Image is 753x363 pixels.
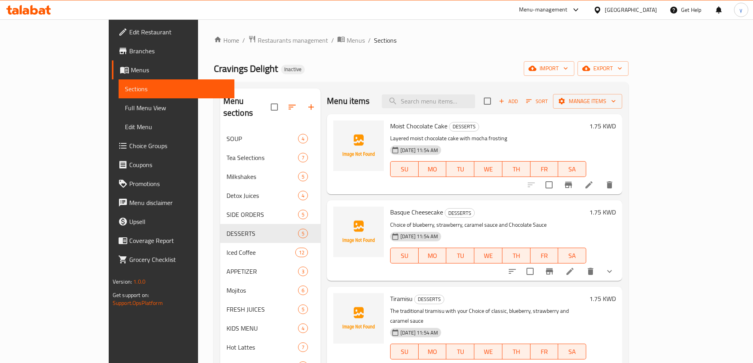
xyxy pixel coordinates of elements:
span: y [740,6,742,14]
span: TU [449,346,471,357]
span: WE [477,250,499,261]
button: FR [530,248,559,263]
span: FR [534,250,555,261]
button: SU [390,248,419,263]
span: Coverage Report [129,236,228,245]
span: Sort sections [283,98,302,117]
a: Menu disclaimer [112,193,234,212]
a: Full Menu View [119,98,234,117]
button: FR [530,161,559,177]
button: FR [530,344,559,359]
span: Moist Chocolate Cake [390,120,447,132]
div: DESSERTS [414,295,444,304]
button: SA [558,248,586,263]
span: Basque Cheesecake [390,206,443,218]
span: Edit Restaurant [129,27,228,37]
div: DESSERTS [445,208,475,218]
h2: Menu sections [223,95,271,119]
a: Edit Restaurant [112,23,234,41]
span: Get support on: [113,290,149,300]
span: SA [561,346,583,357]
h6: 1.75 KWD [589,120,616,132]
li: / [242,36,245,45]
a: Coverage Report [112,231,234,250]
span: 6 [298,287,308,294]
p: Layered moist chocolate cake with mocha frosting [390,134,586,143]
span: DESSERTS [415,295,444,304]
a: Support.OpsPlatform [113,298,163,308]
div: Mojitos6 [220,281,321,300]
span: TU [449,164,471,175]
div: items [298,286,308,295]
span: FR [534,346,555,357]
span: 4 [298,135,308,143]
svg: Show Choices [605,267,614,276]
span: 5 [298,230,308,237]
div: items [298,191,308,200]
button: SU [390,161,419,177]
button: show more [600,262,619,281]
button: TH [502,248,530,263]
a: Grocery Checklist [112,250,234,269]
div: Mojitos [226,286,298,295]
a: Edit menu item [584,180,594,190]
span: Branches [129,46,228,56]
div: items [298,342,308,352]
div: APPETIZER3 [220,262,321,281]
span: Menu disclaimer [129,198,228,207]
button: MO [419,344,447,359]
span: 5 [298,306,308,313]
span: Hot Lattes [226,342,298,352]
span: Grocery Checklist [129,255,228,264]
button: sort-choices [503,262,522,281]
span: 12 [296,249,308,256]
span: 4 [298,192,308,199]
span: Full Menu View [125,103,228,113]
div: Inactive [281,65,305,74]
span: import [530,64,568,73]
div: Tea Selections [226,153,298,162]
div: items [298,134,308,143]
button: TU [446,344,474,359]
span: Cravings Delight [214,60,278,77]
span: [DATE] 11:54 AM [397,233,441,240]
div: items [298,324,308,333]
button: TU [446,161,474,177]
span: Add [498,97,519,106]
div: SIDE ORDERS5 [220,205,321,224]
h6: 1.75 KWD [589,293,616,304]
span: Inactive [281,66,305,73]
div: Menu-management [519,5,568,15]
button: MO [419,248,447,263]
span: MO [422,164,443,175]
div: [GEOGRAPHIC_DATA] [605,6,657,14]
span: Detox Juices [226,191,298,200]
span: 7 [298,344,308,351]
a: Branches [112,41,234,60]
span: FR [534,164,555,175]
p: Choice of blueberry, strawberry, caramel sauce and Chocolate Sauce [390,220,586,230]
span: SOUP [226,134,298,143]
div: Detox Juices4 [220,186,321,205]
h6: 1.75 KWD [589,207,616,218]
span: MO [422,346,443,357]
span: Sections [374,36,396,45]
span: FRESH JUICES [226,305,298,314]
span: Upsell [129,217,228,226]
div: KIDS MENU4 [220,319,321,338]
span: [DATE] 11:54 AM [397,329,441,337]
span: Restaurants management [258,36,328,45]
img: Basque Cheesecake [333,207,384,257]
span: Sections [125,84,228,94]
span: Sort items [521,95,553,107]
span: SU [394,164,415,175]
span: Version: [113,276,132,287]
div: Iced Coffee [226,248,295,257]
span: DESSERTS [226,229,298,238]
div: DESSERTS5 [220,224,321,243]
span: Menus [347,36,365,45]
a: Restaurants management [248,35,328,45]
a: Edit menu item [565,267,575,276]
div: items [298,229,308,238]
button: TU [446,248,474,263]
